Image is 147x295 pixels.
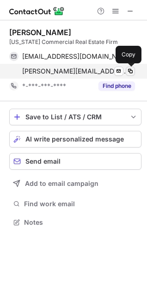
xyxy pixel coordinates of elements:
[25,135,124,143] span: AI write personalized message
[24,218,138,227] span: Notes
[22,67,128,75] span: [PERSON_NAME][EMAIL_ADDRESS][PERSON_NAME][DOMAIN_NAME]
[9,131,141,147] button: AI write personalized message
[9,28,71,37] div: [PERSON_NAME]
[25,113,125,121] div: Save to List / ATS / CRM
[9,175,141,192] button: Add to email campaign
[9,38,141,46] div: [US_STATE] Commercial Real Estate Firm
[25,158,61,165] span: Send email
[9,153,141,170] button: Send email
[9,109,141,125] button: save-profile-one-click
[24,200,138,208] span: Find work email
[9,216,141,229] button: Notes
[25,180,98,187] span: Add to email campaign
[9,197,141,210] button: Find work email
[9,6,65,17] img: ContactOut v5.3.10
[98,81,135,91] button: Reveal Button
[22,52,128,61] span: [EMAIL_ADDRESS][DOMAIN_NAME]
